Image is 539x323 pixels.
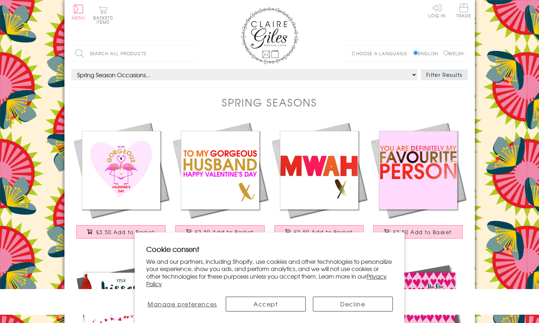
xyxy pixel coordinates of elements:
[369,121,468,246] a: Valentines Day Card, You're my Favourite, text foiled in shiny gold £3.50 Add to Basket
[444,50,464,57] label: Welsh
[274,225,364,239] button: £3.50 Add to Basket
[76,225,166,239] button: £3.50 Add to Basket
[96,14,113,25] span: 0 items
[294,228,353,236] span: £3.50 Add to Basket
[393,228,452,236] span: £3.50 Add to Basket
[413,50,442,57] label: English
[72,121,171,246] a: Valentines Day Card, Wife, Flamingo heart, text foiled in shiny gold £3.50 Add to Basket
[171,121,270,220] img: Valentines Day Card, Gorgeous Husband, text foiled in shiny gold
[413,51,418,55] input: English
[270,121,369,220] img: Valentines Day Card, MWAH, Kiss, text foiled in shiny gold
[226,297,306,311] button: Accept
[72,45,198,62] input: Search all products
[444,51,448,55] input: Welsh
[72,14,86,21] span: Menu
[190,45,198,62] input: Search
[373,225,463,239] button: £3.50 Add to Basket
[146,297,218,311] button: Manage preferences
[241,7,298,64] img: Claire Giles Greetings Cards
[270,121,369,246] a: Valentines Day Card, MWAH, Kiss, text foiled in shiny gold £3.50 Add to Basket
[456,4,471,18] span: Trade
[352,50,412,57] p: Choose a language:
[146,258,393,288] p: We and our partners, including Shopify, use cookies and other technologies to personalize your ex...
[195,228,254,236] span: £3.50 Add to Basket
[72,5,86,20] button: Menu
[456,4,471,19] a: Trade
[146,272,387,288] a: Privacy Policy
[428,4,446,18] a: Log In
[146,244,393,254] h2: Cookie consent
[313,297,393,311] button: Decline
[93,6,113,24] button: Basket0 items
[96,228,155,236] span: £3.50 Add to Basket
[175,225,265,239] button: £3.50 Add to Basket
[72,121,171,220] img: Valentines Day Card, Wife, Flamingo heart, text foiled in shiny gold
[222,95,317,110] h1: Spring Seasons
[148,300,217,308] span: Manage preferences
[171,121,270,246] a: Valentines Day Card, Gorgeous Husband, text foiled in shiny gold £3.50 Add to Basket
[369,121,468,220] img: Valentines Day Card, You're my Favourite, text foiled in shiny gold
[421,69,468,80] button: Filter Results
